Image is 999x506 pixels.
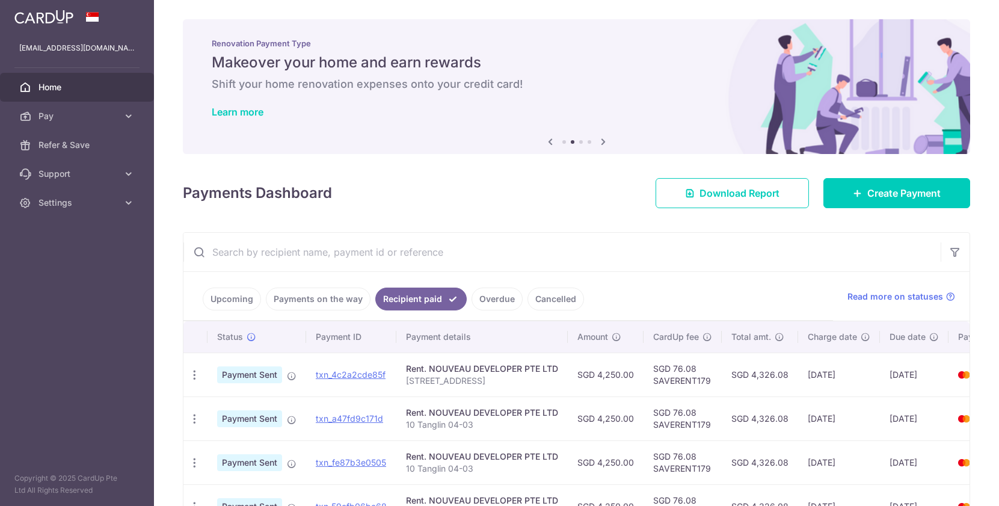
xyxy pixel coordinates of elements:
td: [DATE] [880,353,948,396]
span: Settings [38,197,118,209]
td: [DATE] [798,396,880,440]
p: [EMAIL_ADDRESS][DOMAIN_NAME] [19,42,135,54]
td: SGD 4,250.00 [568,440,644,484]
td: SGD 4,326.08 [722,396,798,440]
img: Bank Card [952,368,976,382]
td: [DATE] [798,353,880,396]
span: Refer & Save [38,139,118,151]
span: Amount [577,331,608,343]
span: Pay [38,110,118,122]
td: SGD 76.08 SAVERENT179 [644,440,722,484]
th: Payment ID [306,321,396,353]
a: txn_fe87b3e0505 [316,457,386,467]
span: Charge date [808,331,857,343]
span: Payment Sent [217,366,282,383]
div: Rent. NOUVEAU DEVELOPER PTE LTD [406,363,558,375]
td: [DATE] [880,396,948,440]
td: SGD 76.08 SAVERENT179 [644,353,722,396]
span: Read more on statuses [847,291,943,303]
img: CardUp [14,10,73,24]
span: Due date [890,331,926,343]
a: Create Payment [823,178,970,208]
a: Recipient paid [375,288,467,310]
p: 10 Tanglin 04-03 [406,463,558,475]
a: txn_4c2a2cde85f [316,369,386,380]
input: Search by recipient name, payment id or reference [183,233,941,271]
div: Rent. NOUVEAU DEVELOPER PTE LTD [406,451,558,463]
td: SGD 4,326.08 [722,440,798,484]
span: Home [38,81,118,93]
span: Payment Sent [217,454,282,471]
h5: Makeover your home and earn rewards [212,53,941,72]
td: SGD 4,326.08 [722,353,798,396]
span: CardUp fee [653,331,699,343]
a: Overdue [472,288,523,310]
a: Payments on the way [266,288,370,310]
a: Learn more [212,106,263,118]
span: Support [38,168,118,180]
td: [DATE] [798,440,880,484]
th: Payment details [396,321,568,353]
img: Renovation banner [183,19,970,154]
img: Bank Card [952,412,976,426]
td: [DATE] [880,440,948,484]
p: 10 Tanglin 04-03 [406,419,558,431]
a: txn_a47fd9c171d [316,413,383,424]
td: SGD 4,250.00 [568,353,644,396]
a: Download Report [656,178,809,208]
a: Cancelled [527,288,584,310]
span: Status [217,331,243,343]
iframe: Opens a widget where you can find more information [921,470,987,500]
a: Upcoming [203,288,261,310]
td: SGD 76.08 SAVERENT179 [644,396,722,440]
div: Rent. NOUVEAU DEVELOPER PTE LTD [406,407,558,419]
a: Read more on statuses [847,291,955,303]
p: [STREET_ADDRESS] [406,375,558,387]
p: Renovation Payment Type [212,39,941,48]
span: Download Report [699,186,779,200]
span: Total amt. [731,331,771,343]
h4: Payments Dashboard [183,182,332,204]
span: Create Payment [867,186,941,200]
td: SGD 4,250.00 [568,396,644,440]
img: Bank Card [952,455,976,470]
span: Payment Sent [217,410,282,427]
h6: Shift your home renovation expenses onto your credit card! [212,77,941,91]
